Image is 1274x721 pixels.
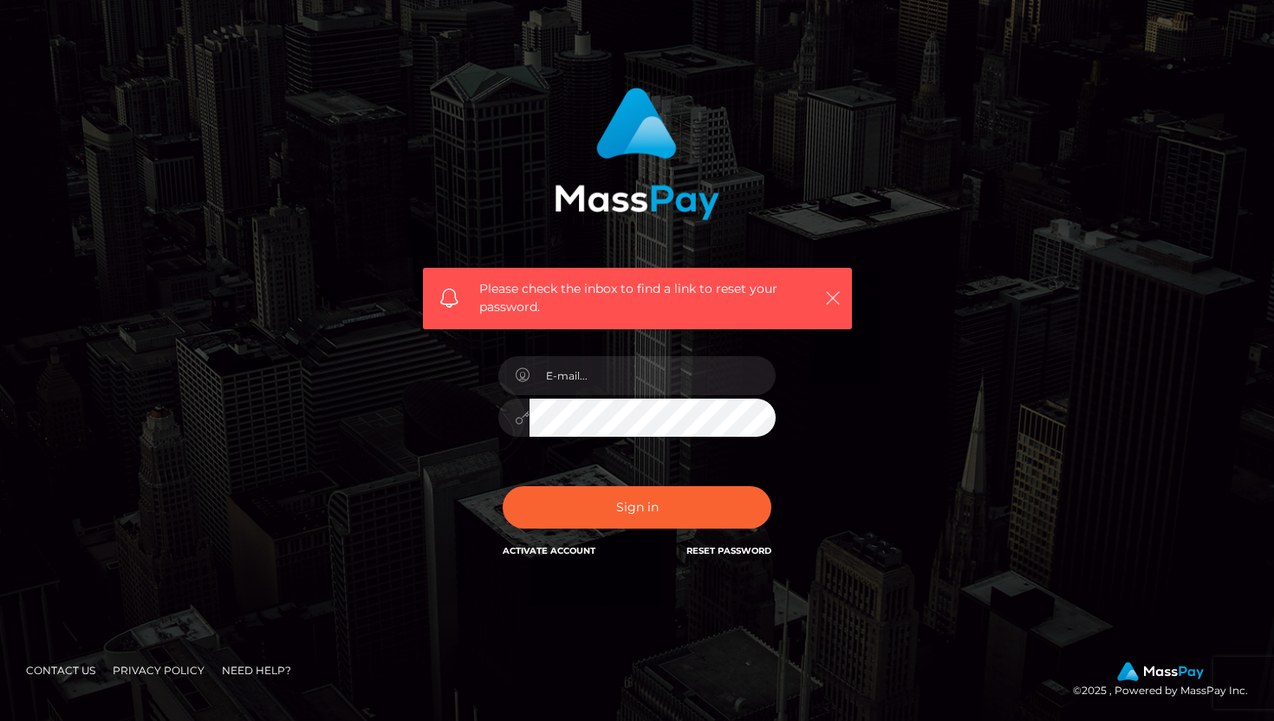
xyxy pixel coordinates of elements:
[215,657,298,684] a: Need Help?
[106,657,211,684] a: Privacy Policy
[555,88,719,220] img: MassPay Login
[503,486,771,529] button: Sign in
[503,545,595,556] a: Activate Account
[479,280,796,316] span: Please check the inbox to find a link to reset your password.
[530,356,776,395] input: E-mail...
[19,657,102,684] a: Contact Us
[686,545,771,556] a: Reset Password
[1117,662,1204,681] img: MassPay
[1073,661,1261,699] div: © 2025 , Powered by MassPay Inc.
